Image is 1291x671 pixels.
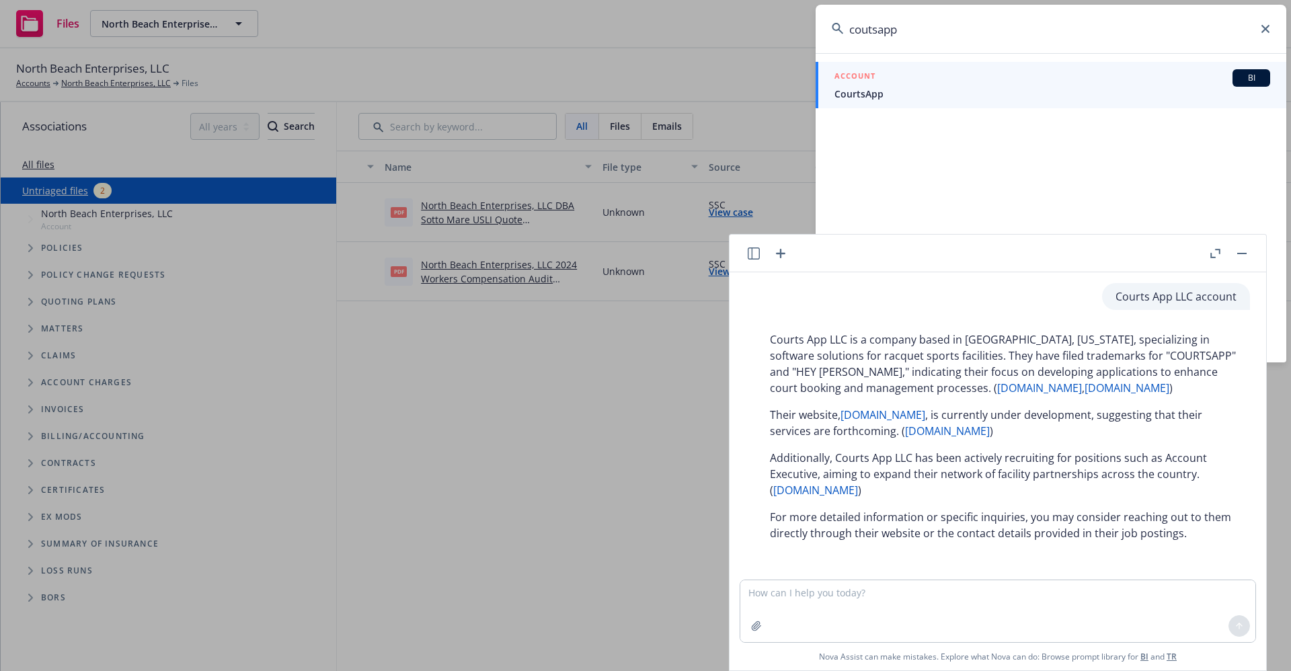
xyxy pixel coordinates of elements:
[905,424,990,438] a: [DOMAIN_NAME]
[1116,288,1237,305] p: Courts App LLC account
[816,5,1286,53] input: Search...
[816,62,1286,108] a: ACCOUNTBICourtsApp
[819,643,1177,670] span: Nova Assist can make mistakes. Explore what Nova can do: Browse prompt library for and
[770,331,1237,396] p: Courts App LLC is a company based in [GEOGRAPHIC_DATA], [US_STATE], specializing in software solu...
[1085,381,1169,395] a: [DOMAIN_NAME]
[773,483,858,498] a: [DOMAIN_NAME]
[770,407,1237,439] p: Their website, , is currently under development, suggesting that their services are forthcoming. ( )
[770,509,1237,541] p: For more detailed information or specific inquiries, you may consider reaching out to them direct...
[997,381,1082,395] a: [DOMAIN_NAME]
[834,87,1270,101] span: CourtsApp
[770,450,1237,498] p: Additionally, Courts App LLC has been actively recruiting for positions such as Account Executive...
[834,69,875,85] h5: ACCOUNT
[1238,72,1265,84] span: BI
[1140,651,1148,662] a: BI
[1167,651,1177,662] a: TR
[840,407,925,422] a: [DOMAIN_NAME]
